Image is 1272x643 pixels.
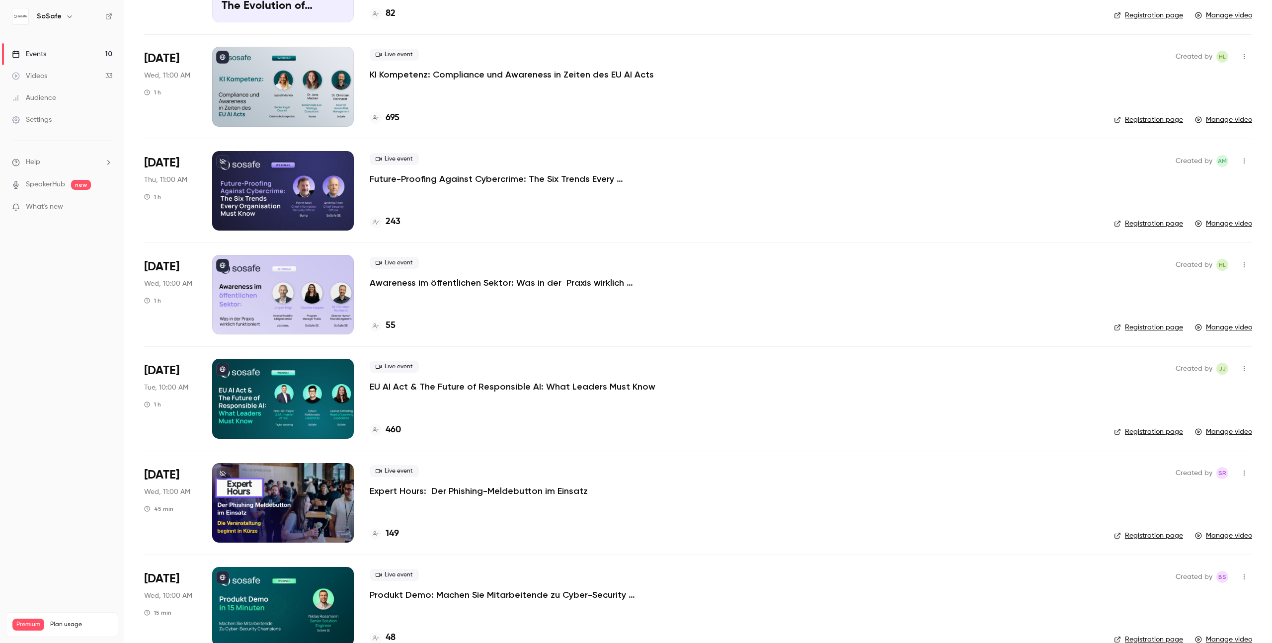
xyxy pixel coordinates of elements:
a: Manage video [1195,322,1252,332]
span: Jasmine Jalava [1216,363,1228,375]
div: 1 h [144,297,161,305]
span: [DATE] [144,467,179,483]
span: Created by [1176,155,1212,167]
div: Audience [12,93,56,103]
a: Registration page [1114,531,1183,541]
span: SR [1218,467,1226,479]
span: Live event [370,49,419,61]
span: Amelia Mesli [1216,155,1228,167]
div: Jun 4 Wed, 10:00 AM (Europe/Berlin) [144,255,196,334]
div: May 28 Wed, 11:00 AM (Europe/Berlin) [144,463,196,543]
h6: SoSafe [37,11,62,21]
span: Live event [370,569,419,581]
span: Created by [1176,51,1212,63]
a: Registration page [1114,115,1183,125]
a: SpeakerHub [26,179,65,190]
a: Manage video [1195,115,1252,125]
div: Jun 12 Thu, 11:00 AM (Europe/Amsterdam) [144,151,196,231]
div: 1 h [144,193,161,201]
a: Awareness im öffentlichen Sektor: Was in der Praxis wirklich funktioniert [370,277,668,289]
span: Created by [1176,571,1212,583]
h4: 82 [386,7,396,20]
div: Events [12,49,46,59]
span: AM [1218,155,1227,167]
span: Helena Laubenstein [1216,259,1228,271]
a: Manage video [1195,427,1252,437]
span: Wed, 10:00 AM [144,591,192,601]
a: 243 [370,215,400,229]
span: Plan usage [50,621,112,629]
span: [DATE] [144,155,179,171]
div: 1 h [144,401,161,408]
span: Created by [1176,363,1212,375]
h4: 695 [386,111,399,125]
a: Registration page [1114,427,1183,437]
span: Thu, 11:00 AM [144,175,187,185]
span: Wed, 10:00 AM [144,279,192,289]
span: Helena Laubenstein [1216,51,1228,63]
span: new [71,180,91,190]
span: Tue, 10:00 AM [144,383,188,393]
div: 1 h [144,88,161,96]
span: Beatrix Schneider [1216,571,1228,583]
a: Produkt Demo: Machen Sie Mitarbeitende zu Cyber-Security Champions [370,589,668,601]
span: BS [1218,571,1226,583]
span: Live event [370,153,419,165]
a: Manage video [1195,10,1252,20]
span: Created by [1176,467,1212,479]
a: Registration page [1114,322,1183,332]
span: Stephan Rausch [1216,467,1228,479]
span: What's new [26,202,63,212]
h4: 460 [386,423,401,437]
span: Help [26,157,40,167]
div: Settings [12,115,52,125]
a: 460 [370,423,401,437]
a: 695 [370,111,399,125]
span: Live event [370,361,419,373]
span: Created by [1176,259,1212,271]
span: [DATE] [144,363,179,379]
div: 15 min [144,609,171,617]
span: Premium [12,619,44,631]
span: Wed, 11:00 AM [144,487,190,497]
span: HL [1219,51,1226,63]
a: Future-Proofing Against Cybercrime: The Six Trends Every Organisation Must Know [370,173,668,185]
span: [DATE] [144,259,179,275]
a: Manage video [1195,219,1252,229]
span: [DATE] [144,51,179,67]
h4: 243 [386,215,400,229]
div: Jun 3 Tue, 10:00 AM (Europe/Berlin) [144,359,196,438]
span: HL [1219,259,1226,271]
a: 149 [370,527,399,541]
a: KI Kompetenz: Compliance und Awareness in Zeiten des EU AI Acts [370,69,654,80]
a: 82 [370,7,396,20]
h4: 149 [386,527,399,541]
a: Registration page [1114,219,1183,229]
span: Live event [370,257,419,269]
div: Videos [12,71,47,81]
a: Registration page [1114,10,1183,20]
span: [DATE] [144,571,179,587]
a: Manage video [1195,531,1252,541]
span: JJ [1219,363,1226,375]
li: help-dropdown-opener [12,157,112,167]
div: 45 min [144,505,173,513]
a: 55 [370,319,396,332]
a: Expert Hours: Der Phishing-Meldebutton im Einsatz [370,485,588,497]
span: Live event [370,465,419,477]
img: SoSafe [12,8,28,24]
h4: 55 [386,319,396,332]
div: Jun 18 Wed, 11:00 AM (Europe/Berlin) [144,47,196,126]
a: EU AI Act & The Future of Responsible AI: What Leaders Must Know [370,381,655,393]
span: Wed, 11:00 AM [144,71,190,80]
